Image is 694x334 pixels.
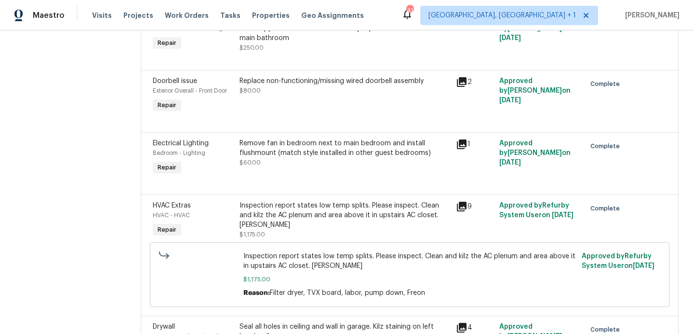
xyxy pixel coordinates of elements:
[406,6,413,15] div: 41
[153,78,197,84] span: Doorbell issue
[153,202,191,209] span: HVAC Extras
[154,38,180,48] span: Repair
[499,15,571,42] span: Approved by [PERSON_NAME] on
[243,275,575,284] span: $1,175.00
[240,139,450,158] div: Remove fan in bedroom next to main bedroom and install flushmount (match style installed in other...
[270,290,425,296] span: Filter dryer, TVX board, labor, pump down, Freon
[590,204,624,213] span: Complete
[153,323,175,330] span: Drywall
[243,251,575,271] span: Inspection report states low temp splits. Please inspect. Clean and kilz the AC plenum and area a...
[633,263,654,269] span: [DATE]
[123,11,153,20] span: Projects
[456,201,494,212] div: 9
[153,26,223,31] span: Interior Overall - Plumbing
[582,253,654,269] span: Approved by Refurby System User on
[243,290,270,296] span: Reason:
[499,97,521,104] span: [DATE]
[220,12,240,19] span: Tasks
[456,139,494,150] div: 1
[499,35,521,42] span: [DATE]
[154,225,180,235] span: Repair
[240,232,265,237] span: $1,175.00
[499,78,571,104] span: Approved by [PERSON_NAME] on
[621,11,680,20] span: [PERSON_NAME]
[240,160,261,166] span: $60.00
[252,11,290,20] span: Properties
[153,140,209,147] span: Electrical Lighting
[499,202,574,219] span: Approved by Refurby System User on
[165,11,209,20] span: Work Orders
[552,212,574,219] span: [DATE]
[590,79,624,89] span: Complete
[154,163,180,172] span: Repair
[456,76,494,88] div: 2
[153,88,227,94] span: Exterior Overall - Front Door
[301,11,364,20] span: Geo Assignments
[240,76,450,86] div: Replace non-functioning/missing wired doorbell assembly
[33,11,65,20] span: Maestro
[240,45,264,51] span: $250.00
[456,322,494,334] div: 4
[153,150,205,156] span: Bedroom - Lighting
[240,88,261,94] span: $80.00
[499,140,571,166] span: Approved by [PERSON_NAME] on
[590,141,624,151] span: Complete
[153,212,190,218] span: HVAC - HVAC
[92,11,112,20] span: Visits
[154,100,180,110] span: Repair
[240,201,450,230] div: Inspection report states low temp splits. Please inspect. Clean and kilz the AC plenum and area a...
[499,159,521,166] span: [DATE]
[428,11,576,20] span: [GEOGRAPHIC_DATA], [GEOGRAPHIC_DATA] + 1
